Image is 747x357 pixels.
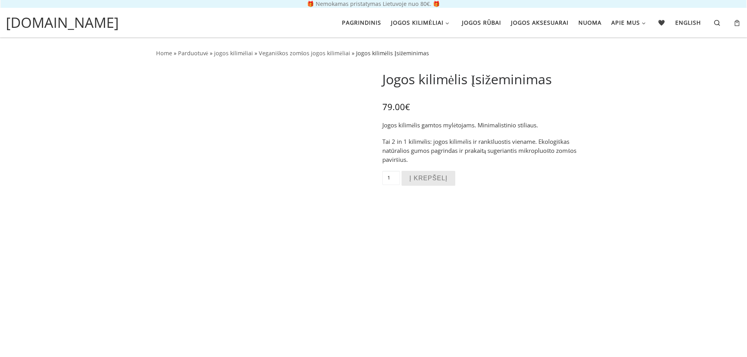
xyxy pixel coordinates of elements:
[675,14,701,29] span: English
[342,14,381,29] span: Pagrindinis
[382,171,400,185] input: Produkto kiekis
[352,49,354,57] span: »
[382,101,410,112] bdi: 79.00
[462,14,501,29] span: Jogos rūbai
[508,14,571,31] a: Jogos aksesuarai
[576,14,604,31] a: Nuoma
[382,137,591,165] p: Tai 2 in 1 kilimėlis: jogos kilimėlis ir rankšluostis viename. Ekologiškas natūralios gumos pagri...
[214,49,253,57] a: jogos kilimėliai
[210,49,213,57] span: »
[6,12,119,33] a: [DOMAIN_NAME]
[611,14,640,29] span: Apie mus
[658,14,665,29] span: 🖤
[339,14,383,31] a: Pagrindinis
[174,49,176,57] span: »
[382,69,591,89] h1: Jogos kilimėlis Įsižeminimas
[405,101,410,112] span: €
[178,49,208,57] a: Parduotuvė
[673,14,704,31] a: English
[356,49,429,57] span: Jogos kilimėlis Įsižeminimas
[511,14,569,29] span: Jogos aksesuarai
[259,49,350,57] a: Veganiškos zomšos jogos kilimėliai
[402,171,455,186] button: Į krepšelį
[656,14,668,31] a: 🖤
[459,14,503,31] a: Jogos rūbai
[578,14,602,29] span: Nuoma
[388,14,454,31] a: Jogos kilimėliai
[254,49,257,57] span: »
[8,1,739,7] p: 🎁 Nemokamas pristatymas Lietuvoje nuo 80€. 🎁
[156,49,172,57] a: Home
[391,14,444,29] span: Jogos kilimėliai
[382,121,591,130] p: Jogos kilimėlis gamtos mylėtojams. Minimalistinio stiliaus.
